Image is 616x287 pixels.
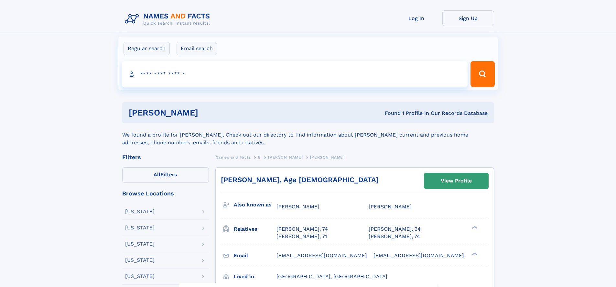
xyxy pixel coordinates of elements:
[122,123,494,147] div: We found a profile for [PERSON_NAME]. Check out our directory to find information about [PERSON_N...
[154,171,160,178] span: All
[258,155,261,160] span: B
[442,10,494,26] a: Sign Up
[276,233,327,240] a: [PERSON_NAME], 71
[125,274,155,279] div: [US_STATE]
[276,226,328,233] a: [PERSON_NAME], 74
[470,61,494,87] button: Search Button
[177,42,217,55] label: Email search
[291,110,488,117] div: Found 1 Profile In Our Records Database
[122,191,209,196] div: Browse Locations
[125,241,155,247] div: [US_STATE]
[391,10,442,26] a: Log In
[310,155,345,160] span: [PERSON_NAME]
[373,252,464,259] span: [EMAIL_ADDRESS][DOMAIN_NAME]
[215,153,251,161] a: Names and Facts
[234,224,276,235] h3: Relatives
[470,252,478,256] div: ❯
[124,42,170,55] label: Regular search
[369,204,412,210] span: [PERSON_NAME]
[268,155,303,160] span: [PERSON_NAME]
[234,199,276,210] h3: Also known as
[441,173,472,188] div: View Profile
[234,271,276,282] h3: Lived in
[276,204,319,210] span: [PERSON_NAME]
[125,209,155,214] div: [US_STATE]
[122,10,215,28] img: Logo Names and Facts
[221,176,379,184] a: [PERSON_NAME], Age [DEMOGRAPHIC_DATA]
[122,61,468,87] input: search input
[234,250,276,261] h3: Email
[369,226,421,233] a: [PERSON_NAME], 34
[125,225,155,230] div: [US_STATE]
[276,252,367,259] span: [EMAIL_ADDRESS][DOMAIN_NAME]
[470,226,478,230] div: ❯
[122,167,209,183] label: Filters
[129,109,292,117] h1: [PERSON_NAME]
[125,258,155,263] div: [US_STATE]
[276,273,387,280] span: [GEOGRAPHIC_DATA], [GEOGRAPHIC_DATA]
[268,153,303,161] a: [PERSON_NAME]
[369,233,420,240] a: [PERSON_NAME], 74
[122,154,209,160] div: Filters
[424,173,488,189] a: View Profile
[258,153,261,161] a: B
